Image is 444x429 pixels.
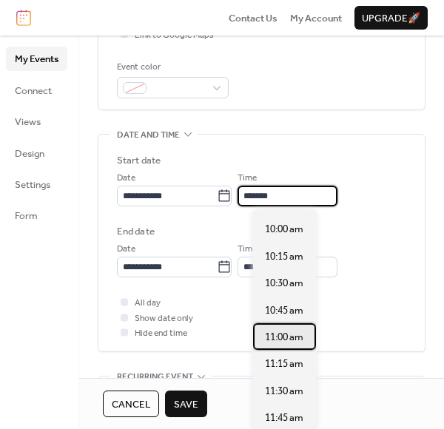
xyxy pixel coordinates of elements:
[362,11,420,26] span: Upgrade 🚀
[6,47,67,70] a: My Events
[229,10,277,25] a: Contact Us
[265,276,303,291] span: 10:30 am
[238,242,257,257] span: Time
[117,242,135,257] span: Date
[15,84,52,98] span: Connect
[174,397,198,412] span: Save
[117,370,193,385] span: Recurring event
[135,28,214,43] span: Link to Google Maps
[15,209,38,223] span: Form
[6,141,67,165] a: Design
[16,10,31,26] img: logo
[103,391,159,417] button: Cancel
[265,357,303,371] span: 11:15 am
[265,249,303,264] span: 10:15 am
[290,11,342,26] span: My Account
[15,115,41,129] span: Views
[6,203,67,227] a: Form
[6,172,67,196] a: Settings
[15,146,44,161] span: Design
[265,384,303,399] span: 11:30 am
[117,128,180,143] span: Date and time
[112,397,150,412] span: Cancel
[117,60,226,75] div: Event color
[6,109,67,133] a: Views
[229,11,277,26] span: Contact Us
[135,296,161,311] span: All day
[265,411,303,425] span: 11:45 am
[265,330,303,345] span: 11:00 am
[135,311,193,326] span: Show date only
[135,326,187,341] span: Hide end time
[117,153,161,168] div: Start date
[6,78,67,102] a: Connect
[290,10,342,25] a: My Account
[117,171,135,186] span: Date
[15,178,50,192] span: Settings
[354,6,428,30] button: Upgrade🚀
[117,224,155,239] div: End date
[15,52,58,67] span: My Events
[265,222,303,237] span: 10:00 am
[165,391,207,417] button: Save
[265,303,303,318] span: 10:45 am
[238,171,257,186] span: Time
